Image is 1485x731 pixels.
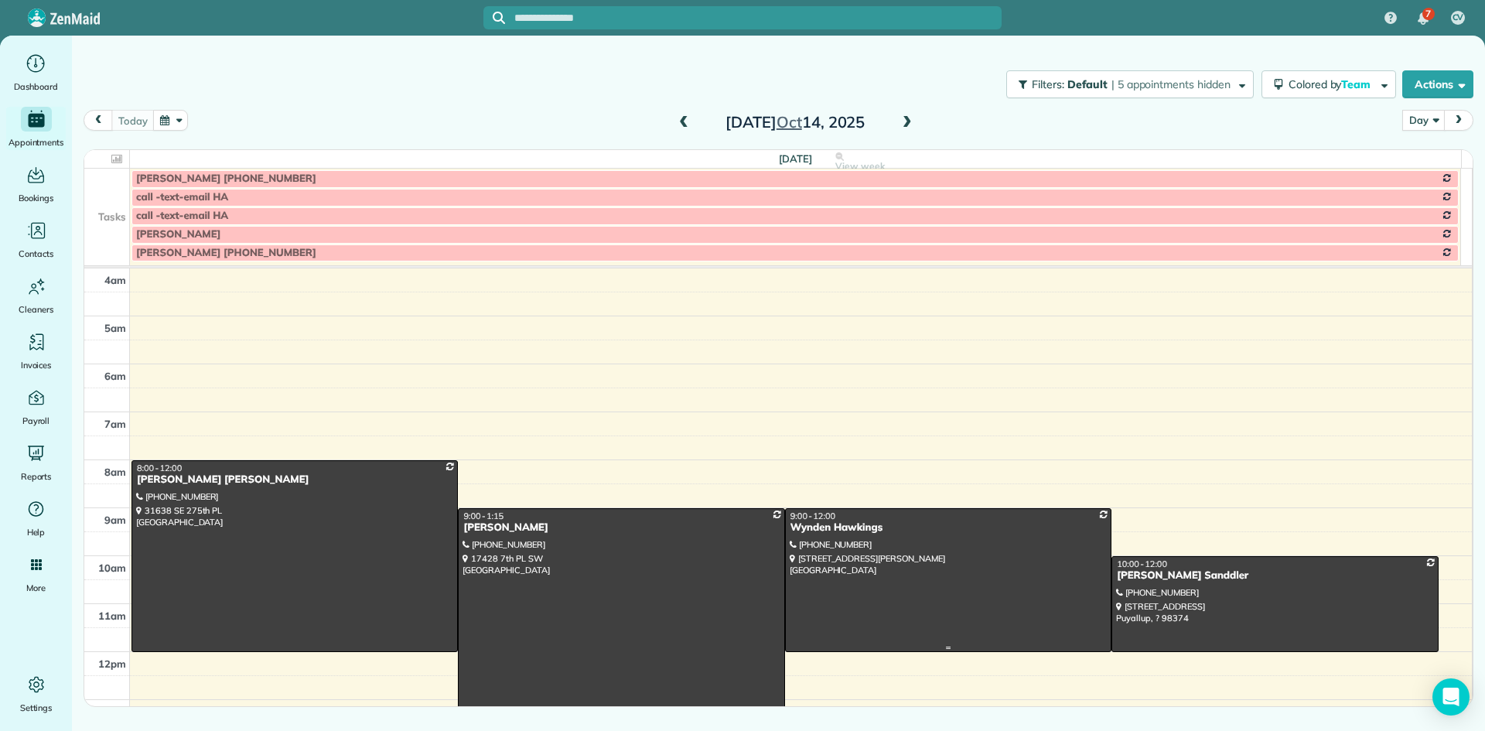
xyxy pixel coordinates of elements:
div: Wynden Hawkings [790,521,1107,535]
h2: [DATE] 14, 2025 [698,114,892,131]
span: 9:00 - 12:00 [790,511,835,521]
span: 8am [104,466,126,478]
span: Help [27,524,46,540]
span: Bookings [19,190,54,206]
span: Reports [21,469,52,484]
span: 8:00 - 12:00 [137,463,182,473]
span: Settings [20,700,53,716]
button: Colored byTeam [1261,70,1396,98]
span: Team [1341,77,1373,91]
span: 5am [104,322,126,334]
span: 10:00 - 12:00 [1117,558,1167,569]
span: Payroll [22,413,50,429]
span: 10am [98,562,126,574]
a: Settings [6,672,66,716]
button: Filters: Default | 5 appointments hidden [1006,70,1253,98]
span: [PERSON_NAME] [PHONE_NUMBER] [136,247,316,259]
a: Dashboard [6,51,66,94]
span: Dashboard [14,79,58,94]
button: next [1444,110,1473,131]
div: [PERSON_NAME] [463,521,780,535]
button: today [111,110,154,131]
div: [PERSON_NAME] Sanddler [1116,569,1433,582]
div: Open Intercom Messenger [1432,678,1470,716]
button: Day [1402,110,1445,131]
a: Reports [6,441,66,484]
span: Appointments [9,135,64,150]
span: More [26,580,46,596]
span: | 5 appointments hidden [1111,77,1231,91]
span: View week [835,160,885,173]
span: 12pm [98,658,126,670]
button: prev [84,110,113,131]
span: [PERSON_NAME] [136,228,220,241]
span: Cleaners [19,302,53,317]
span: [PERSON_NAME] [PHONE_NUMBER] [136,173,316,185]
a: Appointments [6,107,66,150]
span: Oct [777,112,802,132]
span: 7am [104,418,126,430]
span: 9:00 - 1:15 [463,511,504,521]
a: Filters: Default | 5 appointments hidden [999,70,1253,98]
div: 7 unread notifications [1407,2,1439,36]
svg: Focus search [493,12,505,24]
a: Invoices [6,330,66,373]
span: 11am [98,610,126,622]
span: [DATE] [779,152,812,165]
span: call -text-email HA [136,210,228,222]
a: Contacts [6,218,66,261]
span: 4am [104,274,126,286]
a: Bookings [6,162,66,206]
span: Contacts [19,246,53,261]
span: Default [1067,77,1108,91]
button: Focus search [483,12,505,24]
span: Colored by [1289,77,1376,91]
a: Help [6,497,66,540]
span: call -text-email HA [136,191,228,203]
span: Filters: [1032,77,1064,91]
a: Cleaners [6,274,66,317]
span: 9am [104,514,126,526]
span: 1pm [104,705,126,718]
button: Actions [1402,70,1473,98]
div: [PERSON_NAME] [PERSON_NAME] [136,473,453,487]
span: 7 [1425,8,1431,20]
span: Invoices [21,357,52,373]
span: CV [1453,12,1464,24]
a: Payroll [6,385,66,429]
span: 6am [104,370,126,382]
